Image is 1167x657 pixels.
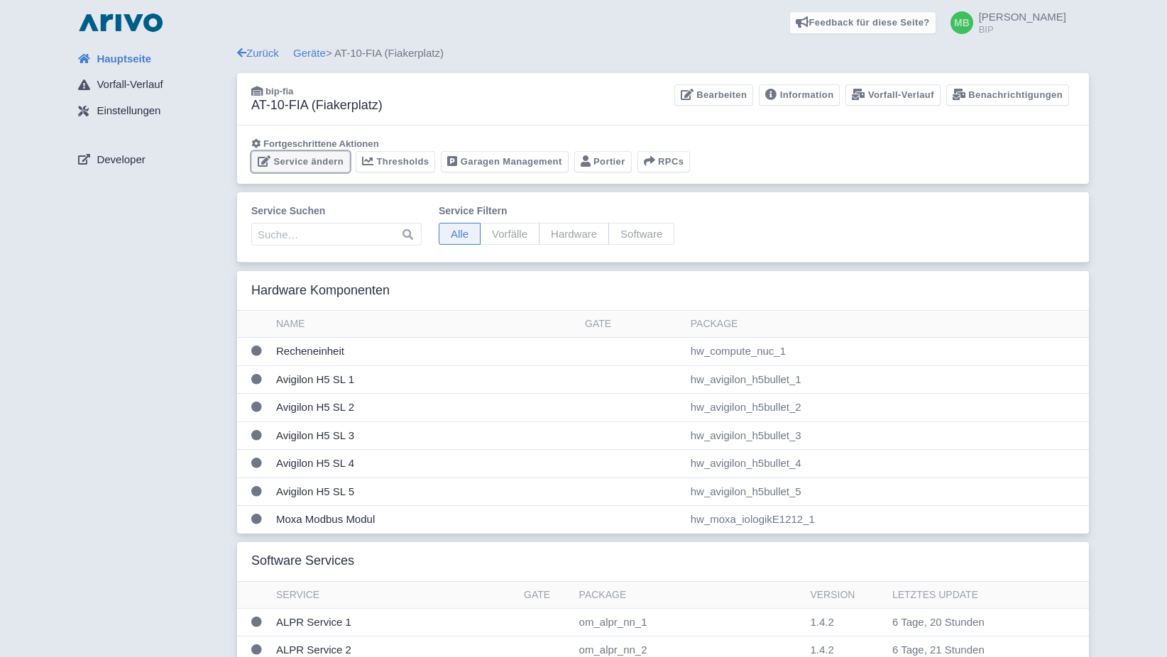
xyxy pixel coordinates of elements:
[270,582,518,609] th: Service
[67,98,237,125] a: Einstellungen
[251,151,350,173] a: Service ändern
[804,582,887,609] th: Version
[67,72,237,99] a: Vorfall-Verlauf
[270,421,579,450] td: Avigilon H5 SL 3
[685,506,1089,534] td: hw_moxa_iologikE1212_1
[685,311,1089,338] th: Package
[97,152,145,168] span: Developer
[251,204,422,219] label: Service suchen
[293,47,326,59] a: Geräte
[979,25,1066,34] small: BIP
[97,77,163,93] span: Vorfall-Verlauf
[608,223,674,245] span: Software
[685,477,1089,506] td: hw_avigilon_h5bullet_5
[237,47,279,59] a: Zurück
[251,98,383,114] h3: AT-10-FIA (Fiakerplatz)
[685,450,1089,478] td: hw_avigilon_h5bullet_4
[759,84,840,106] a: Information
[637,151,691,173] button: RPCs
[270,608,518,636] td: ALPR Service 1
[480,223,539,245] span: Vorfälle
[439,204,674,219] label: Service filtern
[685,365,1089,394] td: hw_avigilon_h5bullet_1
[263,138,379,149] span: Fortgeschrittene Aktionen
[887,608,1060,636] td: 6 Tage, 20 Stunden
[251,283,390,299] h3: Hardware Komponenten
[270,506,579,534] td: Moxa Modbus Modul
[574,608,805,636] td: om_alpr_nn_1
[237,45,1089,62] div: > AT-10-FIA (Fiakerplatz)
[946,84,1069,106] a: Benachrichtigungen
[67,146,237,173] a: Developer
[539,223,609,245] span: Hardware
[685,338,1089,366] td: hw_compute_nuc_1
[265,86,293,96] span: bip-fia
[270,477,579,506] td: Avigilon H5 SL 5
[439,223,481,245] span: Alle
[270,338,579,366] td: Recheneinheit
[75,11,166,34] img: logo
[97,51,151,67] span: Hauptseite
[356,151,435,173] a: Thresholds
[845,84,940,106] a: Vorfall-Verlauf
[789,11,936,34] a: Feedback für diese Seite?
[579,311,685,338] th: Gate
[97,103,160,119] span: Einstellungen
[942,11,1066,34] a: [PERSON_NAME] BIP
[518,582,574,609] th: Gate
[685,421,1089,450] td: hw_avigilon_h5bullet_3
[270,311,579,338] th: Name
[674,84,753,106] a: Bearbeiten
[574,582,805,609] th: Package
[810,644,833,656] span: 1.4.2
[67,45,237,72] a: Hauptseite
[887,582,1060,609] th: Letztes Update
[685,394,1089,422] td: hw_avigilon_h5bullet_2
[270,365,579,394] td: Avigilon H5 SL 1
[270,450,579,478] td: Avigilon H5 SL 4
[251,223,422,245] input: Suche…
[574,151,632,173] a: Portier
[810,616,833,628] span: 1.4.2
[979,11,1066,23] span: [PERSON_NAME]
[251,553,354,569] h3: Software Services
[270,394,579,422] td: Avigilon H5 SL 2
[441,151,568,173] a: Garagen Management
